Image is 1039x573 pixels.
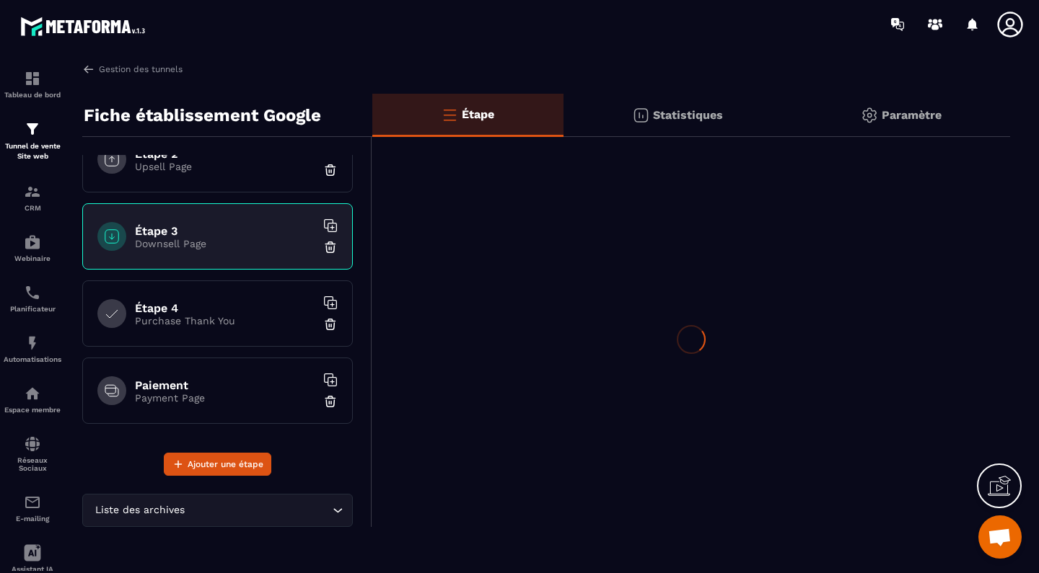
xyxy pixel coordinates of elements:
img: trash [323,240,338,254]
a: emailemailE-mailing [4,483,61,533]
a: automationsautomationsEspace membre [4,374,61,425]
p: Automatisations [4,355,61,363]
a: formationformationCRM [4,172,61,223]
h6: Paiement [135,378,315,392]
img: stats.20deebd0.svg [632,107,649,124]
img: logo [20,13,150,40]
img: setting-gr.5f69749f.svg [861,107,878,124]
h6: Étape 4 [135,301,315,315]
button: Ajouter une étape [164,453,271,476]
p: Upsell Page [135,161,315,172]
img: automations [24,234,41,251]
a: Gestion des tunnels [82,63,183,76]
p: CRM [4,204,61,212]
input: Search for option [188,502,329,518]
p: E-mailing [4,515,61,523]
p: Espace membre [4,406,61,414]
img: automations [24,385,41,402]
a: formationformationTunnel de vente Site web [4,110,61,172]
img: email [24,494,41,511]
img: trash [323,163,338,177]
p: Tableau de bord [4,91,61,99]
p: Fiche établissement Google [84,101,321,130]
p: Downsell Page [135,238,315,249]
h6: Étape 3 [135,224,315,238]
img: social-network [24,435,41,453]
a: automationsautomationsAutomatisations [4,324,61,374]
a: automationsautomationsWebinaire [4,223,61,273]
p: Statistiques [653,108,723,122]
img: formation [24,183,41,200]
div: Search for option [82,494,353,527]
img: formation [24,120,41,138]
span: Liste des archives [92,502,188,518]
img: trash [323,394,338,409]
img: bars-o.4a397970.svg [441,106,458,123]
a: schedulerschedulerPlanificateur [4,273,61,324]
p: Payment Page [135,392,315,404]
img: trash [323,317,338,332]
p: Webinaire [4,254,61,262]
span: Ajouter une étape [188,457,263,471]
p: Tunnel de vente Site web [4,141,61,161]
p: Réseaux Sociaux [4,456,61,472]
p: Planificateur [4,305,61,313]
img: scheduler [24,284,41,301]
p: Purchase Thank You [135,315,315,327]
p: Étape [462,107,494,121]
a: social-networksocial-networkRéseaux Sociaux [4,425,61,483]
img: automations [24,334,41,352]
a: formationformationTableau de bord [4,59,61,110]
div: Ouvrir le chat [978,515,1022,559]
p: Assistant IA [4,565,61,573]
img: arrow [82,63,95,76]
p: Paramètre [882,108,942,122]
img: formation [24,70,41,87]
